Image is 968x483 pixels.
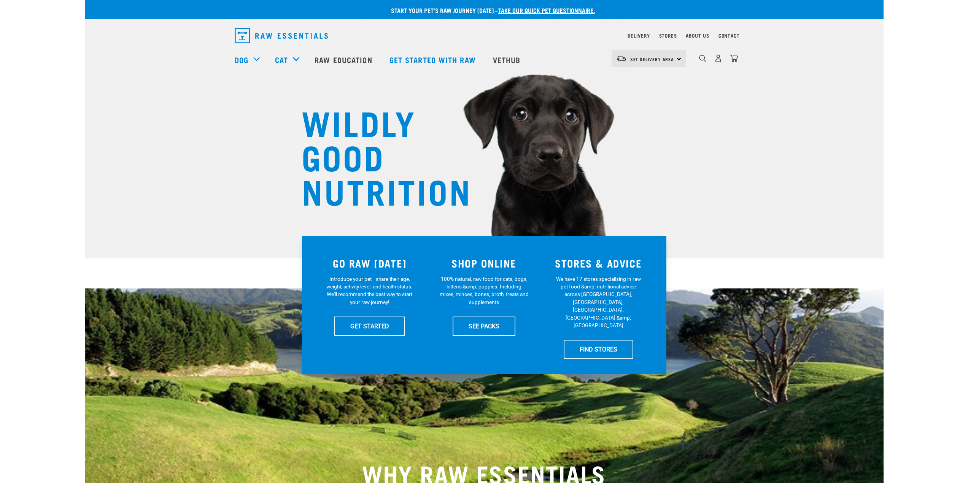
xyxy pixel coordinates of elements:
h3: GO RAW [DATE] [317,257,423,269]
a: Delivery [628,34,650,37]
h1: WILDLY GOOD NUTRITION [302,105,454,207]
h3: STORES & ADVICE [546,257,651,269]
span: Set Delivery Area [630,58,674,60]
a: SEE PACKS [453,317,515,336]
a: Raw Education [307,44,381,75]
h3: SHOP ONLINE [431,257,537,269]
p: Start your pet’s raw journey [DATE] – [91,6,889,15]
a: Stores [659,34,677,37]
a: GET STARTED [334,317,405,336]
a: About Us [686,34,709,37]
img: user.png [714,54,722,62]
nav: dropdown navigation [85,44,884,75]
img: home-icon-1@2x.png [699,55,706,62]
a: Contact [718,34,740,37]
img: home-icon@2x.png [730,54,738,62]
p: 100% natural, raw food for cats, dogs, kittens &amp; puppies. Including mixes, minces, bones, bro... [439,275,529,306]
a: Vethub [485,44,530,75]
nav: dropdown navigation [229,25,740,46]
a: Dog [235,54,248,65]
a: take our quick pet questionnaire. [498,8,595,12]
img: Raw Essentials Logo [235,28,328,43]
p: Introduce your pet—share their age, weight, activity level, and health status. We'll recommend th... [325,275,414,306]
p: We have 17 stores specialising in raw pet food &amp; nutritional advice across [GEOGRAPHIC_DATA],... [554,275,643,329]
a: Get started with Raw [382,44,485,75]
img: van-moving.png [616,55,626,62]
a: Cat [275,54,288,65]
a: FIND STORES [564,340,633,359]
